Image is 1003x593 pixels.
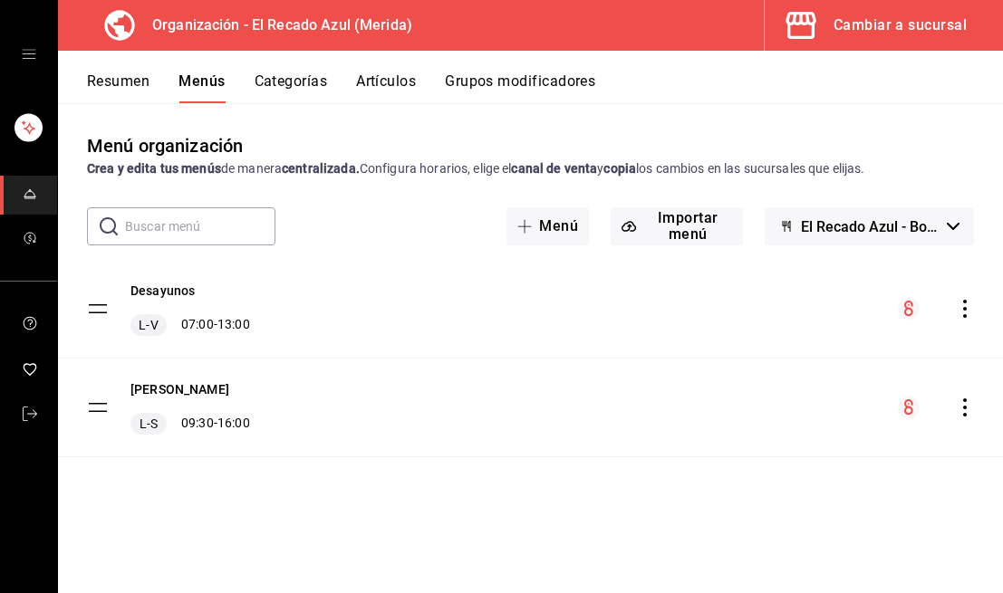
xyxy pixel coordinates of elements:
button: Resumen [87,72,149,103]
div: 09:30 - 16:00 [130,413,250,435]
button: open drawer [22,47,36,62]
span: L-S [136,415,161,433]
strong: Crea y edita tus menús [87,161,221,176]
div: de manera Configura horarios, elige el y los cambios en las sucursales que elijas. [87,159,974,178]
strong: centralizada. [282,161,360,176]
input: Buscar menú [125,208,275,244]
button: Artículos [356,72,416,103]
button: El Recado Azul - Borrador [765,207,974,245]
table: menu-maker-table [58,260,1003,457]
button: Grupos modificadores [445,72,595,103]
h3: Organización - El Recado Azul (Merida) [138,14,412,36]
strong: copia [603,161,636,176]
button: actions [956,300,974,318]
div: Cambiar a sucursal [834,13,967,38]
button: Desayunos [130,282,195,300]
span: L-V [135,316,161,334]
button: actions [956,398,974,416]
button: drag [87,397,109,418]
span: El Recado Azul - Borrador [801,218,940,235]
strong: canal de venta [511,161,597,176]
div: navigation tabs [87,72,1003,103]
button: Menú [506,207,589,245]
button: [PERSON_NAME] [130,380,229,398]
button: Menús [178,72,225,103]
button: drag [87,298,109,320]
button: Importar menú [611,207,743,245]
div: Menú organización [87,132,243,159]
div: 07:00 - 13:00 [130,314,250,336]
button: Categorías [255,72,328,103]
